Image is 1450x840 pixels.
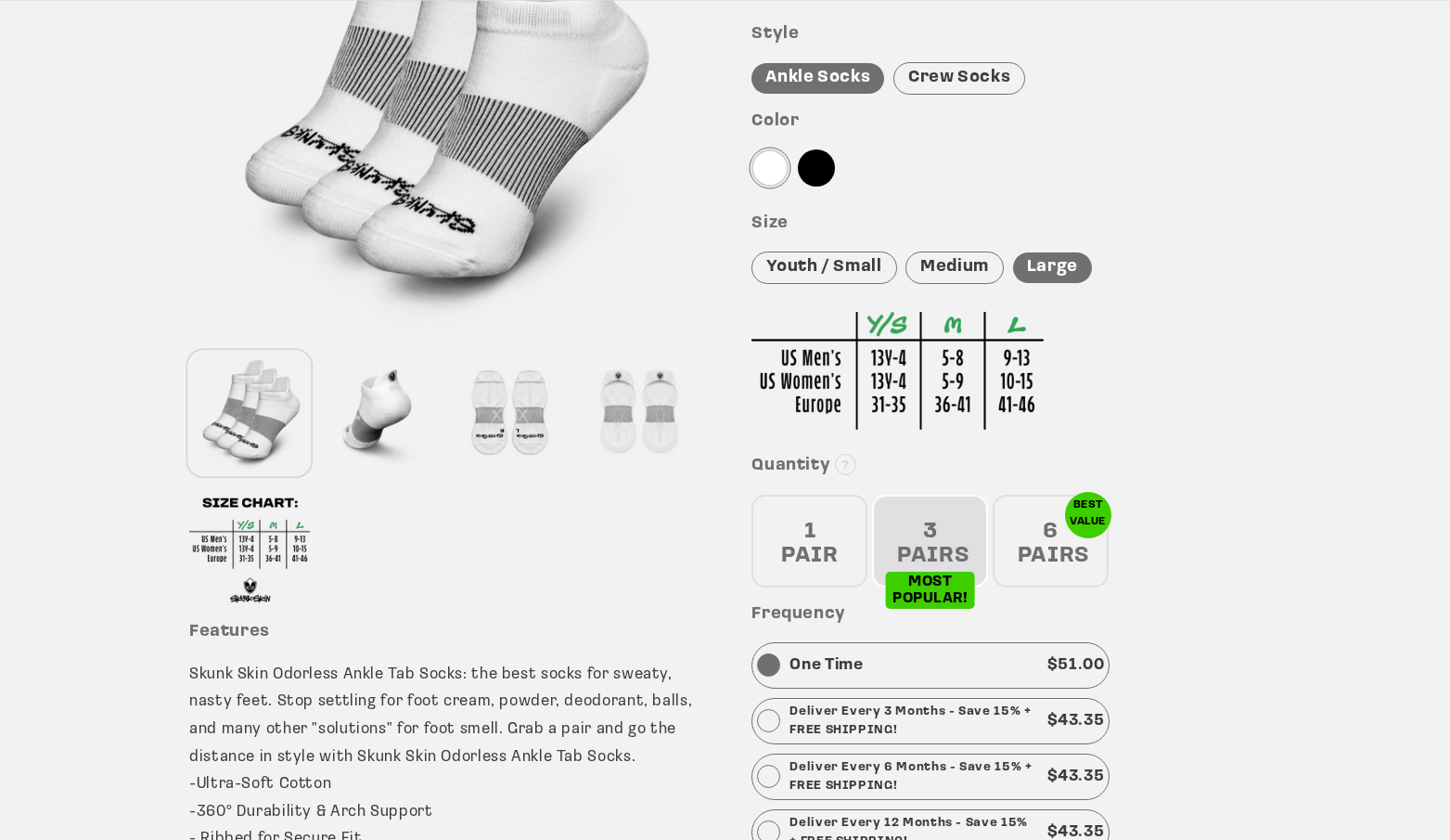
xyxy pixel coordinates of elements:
p: Deliver Every 3 Months - Save 15% + FREE SHIPPING! [789,703,1037,740]
h3: Frequency [751,604,1261,626]
span: 51.00 [1058,657,1104,673]
div: Crew Socks [893,62,1025,95]
div: Medium [905,252,1004,284]
span: 43.35 [1058,769,1104,784]
div: Large [1013,252,1092,283]
p: One Time [789,652,863,679]
p: $ [1047,763,1105,791]
span: 43.35 [1058,713,1104,729]
h3: Style [751,24,1261,45]
div: 3 PAIRS [872,495,988,588]
div: Ankle Socks [751,63,884,94]
div: 6 PAIRS [993,495,1109,588]
h3: Features [189,622,699,643]
h3: Quantity [751,456,1261,477]
p: $ [1047,652,1105,679]
h3: Size [751,213,1261,235]
p: $ [1047,707,1105,735]
div: Youth / Small [751,252,896,284]
span: 43.35 [1058,824,1104,840]
img: Sizing Chart [751,312,1044,430]
h3: Color [751,111,1261,133]
div: 1 PAIR [751,495,867,588]
p: Deliver Every 6 Months - Save 15% + FREE SHIPPING! [789,758,1037,795]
